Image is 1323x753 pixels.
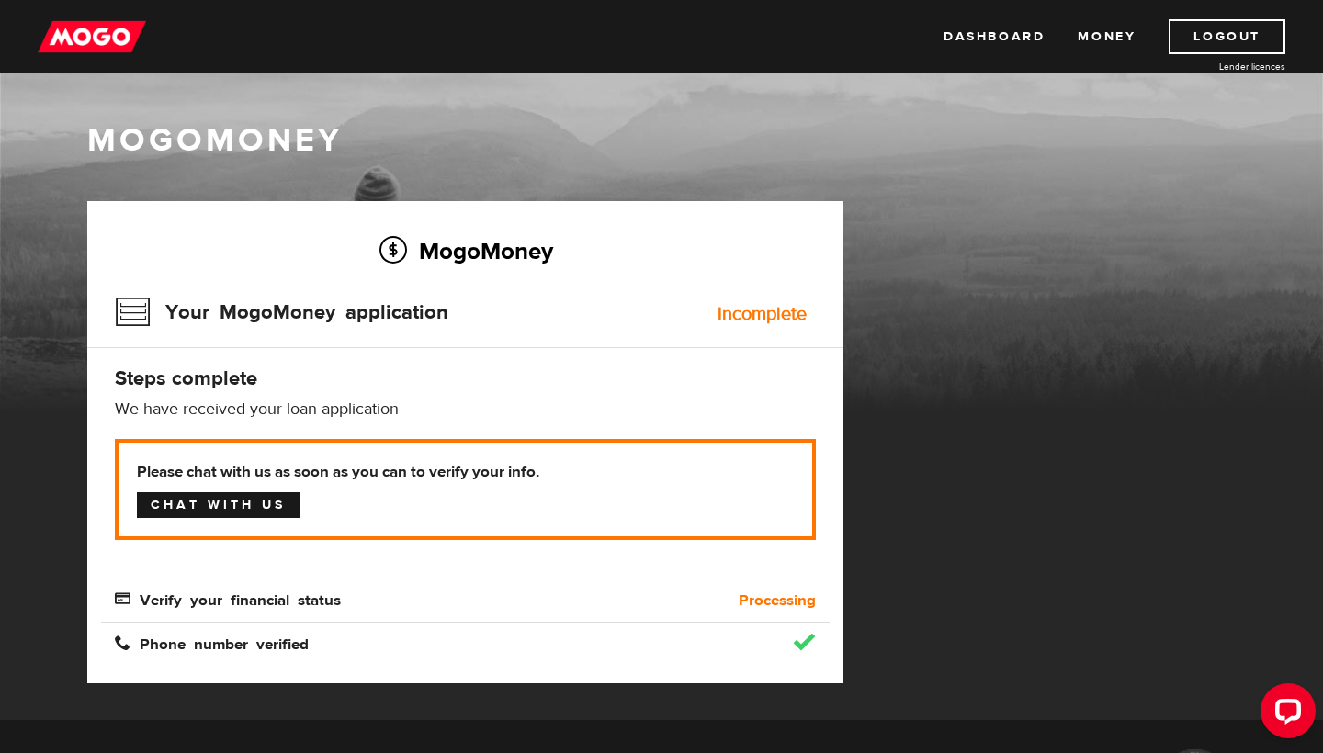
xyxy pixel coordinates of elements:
[1148,60,1285,73] a: Lender licences
[137,492,300,518] a: Chat with us
[115,231,816,270] h2: MogoMoney
[115,399,816,421] p: We have received your loan application
[739,590,816,612] b: Processing
[944,19,1045,54] a: Dashboard
[1078,19,1136,54] a: Money
[87,121,1236,160] h1: MogoMoney
[115,365,816,391] h4: Steps complete
[38,19,146,54] img: mogo_logo-11ee424be714fa7cbb0f0f49df9e16ec.png
[1246,676,1323,753] iframe: LiveChat chat widget
[718,305,807,323] div: Incomplete
[115,590,341,606] span: Verify your financial status
[137,461,794,483] b: Please chat with us as soon as you can to verify your info.
[115,635,309,650] span: Phone number verified
[1169,19,1285,54] a: Logout
[115,288,448,336] h3: Your MogoMoney application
